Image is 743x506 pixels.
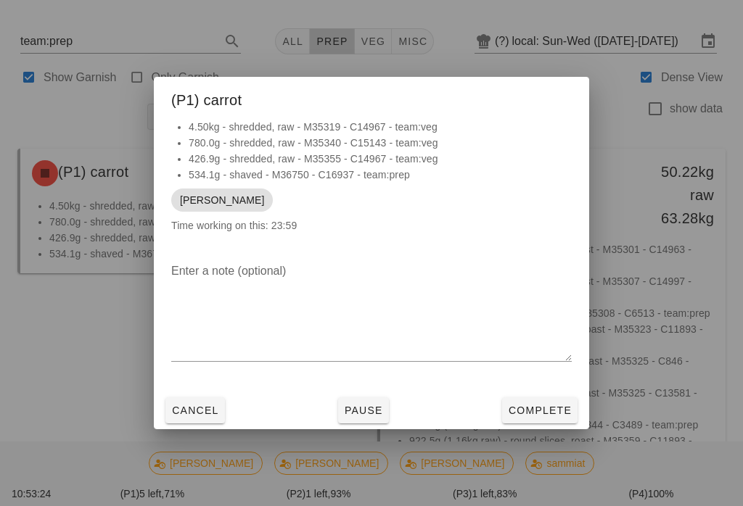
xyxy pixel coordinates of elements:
[180,188,264,212] span: [PERSON_NAME]
[189,151,572,167] li: 426.9g - shredded, raw - M35355 - C14967 - team:veg
[508,405,572,416] span: Complete
[171,405,219,416] span: Cancel
[154,119,589,248] div: Time working on this: 23:59
[502,397,578,423] button: Complete
[338,397,389,423] button: Pause
[165,397,225,423] button: Cancel
[344,405,383,416] span: Pause
[189,167,572,183] li: 534.1g - shaved - M36750 - C16937 - team:prep
[189,119,572,135] li: 4.50kg - shredded, raw - M35319 - C14967 - team:veg
[189,135,572,151] li: 780.0g - shredded, raw - M35340 - C15143 - team:veg
[154,77,589,119] div: (P1) carrot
